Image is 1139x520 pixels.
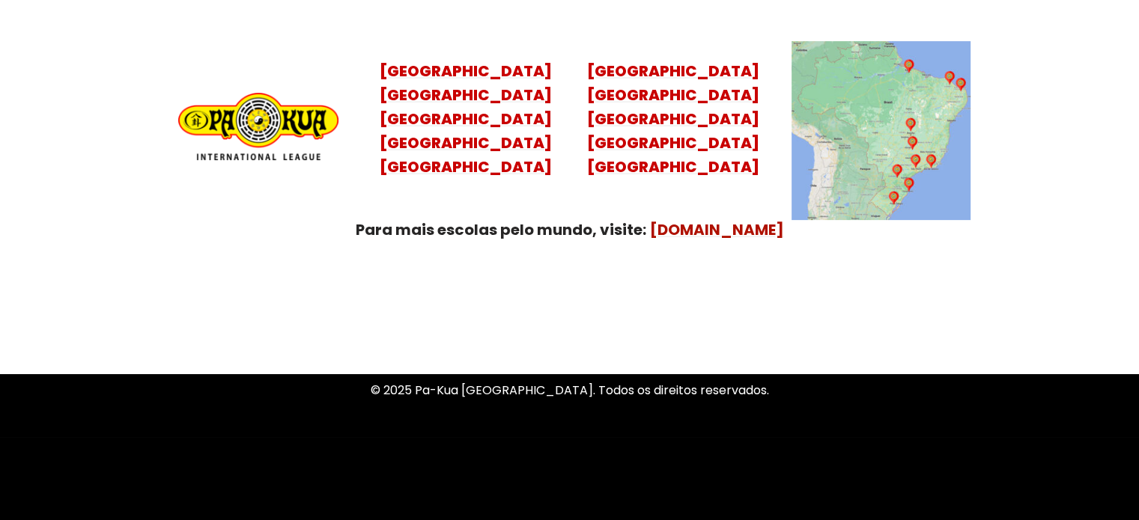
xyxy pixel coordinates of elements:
p: Uma Escola de conhecimentos orientais para toda a família. Foco, habilidade concentração, conquis... [143,313,997,354]
a: [GEOGRAPHIC_DATA][GEOGRAPHIC_DATA][GEOGRAPHIC_DATA][GEOGRAPHIC_DATA][GEOGRAPHIC_DATA] [380,61,552,177]
p: © 2025 Pa-Kua [GEOGRAPHIC_DATA]. Todos os direitos reservados. [143,380,997,400]
a: [DOMAIN_NAME] [650,219,784,240]
mark: [GEOGRAPHIC_DATA] [GEOGRAPHIC_DATA] [587,61,759,105]
mark: [GEOGRAPHIC_DATA] [GEOGRAPHIC_DATA] [GEOGRAPHIC_DATA] [587,108,759,177]
mark: [GEOGRAPHIC_DATA] [GEOGRAPHIC_DATA] [GEOGRAPHIC_DATA] [GEOGRAPHIC_DATA] [380,85,552,177]
mark: [GEOGRAPHIC_DATA] [380,61,552,82]
a: Política de Privacidade [502,444,637,462]
strong: Para mais escolas pelo mundo, visite: [356,219,646,240]
a: [GEOGRAPHIC_DATA][GEOGRAPHIC_DATA][GEOGRAPHIC_DATA][GEOGRAPHIC_DATA][GEOGRAPHIC_DATA] [587,61,759,177]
